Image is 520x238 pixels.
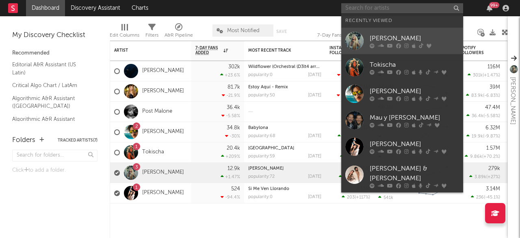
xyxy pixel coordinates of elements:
div: A&R Pipeline [165,31,193,40]
div: ( ) [466,93,500,98]
div: 20.4k [227,146,240,151]
div: Folders [12,135,35,145]
div: Mau y [PERSON_NAME] [370,113,459,122]
span: +70.2 % [483,155,499,159]
span: 19.9k [472,134,483,139]
span: 3.89k [474,175,486,179]
div: Spotify Followers [459,46,488,55]
div: [PERSON_NAME] [508,77,518,124]
div: 302k [228,64,240,70]
div: ( ) [465,154,500,159]
a: Tokischa [341,54,463,81]
div: Tokischa [370,60,459,70]
div: 12.9k [227,166,240,171]
a: Algorithmic A&R Assistant ([GEOGRAPHIC_DATA]) [12,115,89,131]
a: [PERSON_NAME] [142,169,184,176]
span: +27 % [487,175,499,179]
button: 99+ [487,5,492,11]
div: popularity: 50 [248,93,275,98]
a: Algorithmic A&R Assistant ([GEOGRAPHIC_DATA]) [12,94,89,111]
div: ( ) [339,174,370,179]
a: [PERSON_NAME] [341,28,463,54]
a: Critical Algo Chart / LatAm [12,81,89,90]
div: Recently Viewed [345,16,459,26]
a: [PERSON_NAME] [142,190,184,197]
div: Filters [145,31,158,40]
div: 39M [490,85,500,90]
div: Edit Columns [110,31,139,40]
a: [PERSON_NAME] [341,133,463,160]
div: 279k [488,166,500,171]
div: MIAMI [248,146,321,151]
span: +117 % [356,195,369,200]
div: Babylona [248,126,321,130]
div: Artist [114,48,175,53]
div: -94.4 % [221,194,240,200]
div: 1.57M [486,146,500,151]
span: 83.9k [471,94,483,98]
div: ( ) [469,174,500,179]
span: 36.4k [472,114,483,118]
div: ( ) [468,72,500,78]
div: 47.4M [485,105,500,110]
div: 81.7k [227,85,240,90]
div: Recommended [12,48,97,58]
span: 9.86k [470,155,482,159]
div: ( ) [471,194,500,200]
div: Most Recent Track [248,48,309,53]
a: [PERSON_NAME] [142,129,184,135]
div: Click to add a folder. [12,166,97,175]
a: Si Me Ven Llorando [248,187,289,191]
div: A&R Pipeline [165,20,193,44]
div: [PERSON_NAME] [370,139,459,149]
div: 541k [378,195,393,200]
a: [PERSON_NAME] [341,81,463,107]
div: ( ) [337,93,370,98]
div: 116M [487,64,500,70]
div: [DATE] [308,73,321,77]
span: 203 [347,195,355,200]
div: Estoy Aquí - Remix [248,85,321,90]
span: 236 [476,195,484,200]
a: Babylona [248,126,268,130]
div: Edit Columns [110,20,139,44]
div: Instagram Followers [329,46,358,55]
div: 6.32M [485,125,500,131]
div: 36.4k [227,105,240,110]
div: -5.58 % [221,113,240,118]
div: popularity: 59 [248,154,275,159]
div: ( ) [338,133,370,139]
div: 34.8k [227,125,240,131]
div: +1.47 % [221,174,240,179]
div: [DATE] [308,154,321,159]
div: ( ) [340,154,370,159]
div: My Discovery Checklist [12,31,97,40]
div: -30 % [225,133,240,139]
div: [PERSON_NAME] [370,33,459,43]
div: [PERSON_NAME] & [PERSON_NAME] [370,164,459,183]
span: 7-Day Fans Added [195,46,221,55]
a: Tokischa [142,149,164,156]
input: Search for folders... [12,150,97,162]
span: -5.58 % [485,114,499,118]
svg: Chart title [415,183,451,203]
span: -6.83 % [484,94,499,98]
div: 524 [231,186,240,192]
div: ( ) [337,72,370,78]
div: popularity: 0 [248,73,273,77]
a: Mau y [PERSON_NAME] [341,107,463,133]
div: popularity: 0 [248,195,273,199]
span: -9.87 % [484,134,499,139]
a: Estoy Aquí - Remix [248,85,288,90]
a: Post Malone [142,108,172,115]
div: 3.14M [486,186,500,192]
span: Most Notified [227,28,260,33]
div: [DATE] [308,134,321,138]
a: Wildflower (Orchestral (D3lt4 arrang.) [248,65,327,69]
div: Si Me Ven Llorando [248,187,321,191]
button: Save [276,29,287,34]
div: COSITA LINDA [248,166,321,171]
div: 99 + [489,2,499,8]
button: Tracked Artists(7) [58,138,97,142]
div: +23.6 % [220,72,240,78]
